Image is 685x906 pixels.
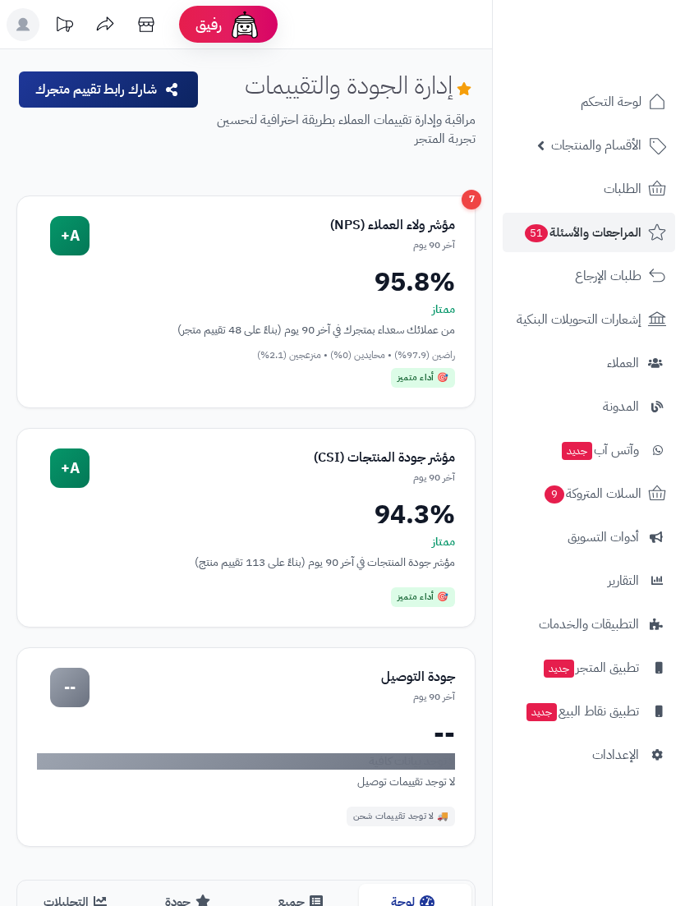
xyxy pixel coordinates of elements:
[245,71,476,99] h1: إدارة الجودة والتقييمات
[503,692,675,731] a: تطبيق نقاط البيعجديد
[503,561,675,600] a: التقارير
[603,395,639,418] span: المدونة
[562,442,592,460] span: جديد
[592,743,639,766] span: الإعدادات
[503,517,675,557] a: أدوات التسويق
[526,703,557,721] span: جديد
[573,44,669,79] img: logo-2.png
[608,569,639,592] span: التقارير
[604,177,641,200] span: الطلبات
[50,668,90,707] div: --
[90,448,455,467] div: مؤشر جودة المنتجات (CSI)
[90,690,455,704] div: آخر 90 يوم
[37,301,455,318] div: ممتاز
[37,554,455,571] div: مؤشر جودة المنتجات في آخر 90 يوم (بناءً على 113 تقييم منتج)
[525,224,548,242] span: 51
[543,482,641,505] span: السلات المتروكة
[347,807,456,826] div: 🚚 لا توجد تقييمات شحن
[581,90,641,113] span: لوحة التحكم
[575,264,641,287] span: طلبات الإرجاع
[503,430,675,470] a: وآتس آبجديد
[90,216,455,235] div: مؤشر ولاء العملاء (NPS)
[523,221,641,244] span: المراجعات والأسئلة
[503,735,675,775] a: الإعدادات
[544,660,574,678] span: جديد
[391,368,455,388] div: 🎯 أداء متميز
[37,269,455,295] div: 95.8%
[37,534,455,550] div: ممتاز
[90,668,455,687] div: جودة التوصيل
[503,82,675,122] a: لوحة التحكم
[391,587,455,607] div: 🎯 أداء متميز
[503,213,675,252] a: المراجعات والأسئلة51
[37,753,455,770] div: لا توجد بيانات كافية
[503,474,675,513] a: السلات المتروكة9
[503,300,675,339] a: إشعارات التحويلات البنكية
[503,605,675,644] a: التطبيقات والخدمات
[525,700,639,723] span: تطبيق نقاط البيع
[539,613,639,636] span: التطبيقات والخدمات
[503,256,675,296] a: طلبات الإرجاع
[44,8,85,45] a: تحديثات المنصة
[503,169,675,209] a: الطلبات
[228,8,261,41] img: ai-face.png
[50,448,90,488] div: A+
[607,352,639,375] span: العملاء
[551,134,641,157] span: الأقسام والمنتجات
[90,238,455,252] div: آخر 90 يوم
[568,526,639,549] span: أدوات التسويق
[503,648,675,688] a: تطبيق المتجرجديد
[37,321,455,338] div: من عملائك سعداء بمتجرك في آخر 90 يوم (بناءً على 48 تقييم متجر)
[213,111,476,149] p: مراقبة وإدارة تقييمات العملاء بطريقة احترافية لتحسين تجربة المتجر
[90,471,455,485] div: آخر 90 يوم
[195,15,222,34] span: رفيق
[37,501,455,527] div: 94.3%
[37,720,455,747] div: --
[503,343,675,383] a: العملاء
[542,656,639,679] span: تطبيق المتجر
[462,190,481,209] div: 7
[50,216,90,255] div: A+
[19,71,198,108] button: شارك رابط تقييم متجرك
[503,387,675,426] a: المدونة
[560,439,639,462] span: وآتس آب
[37,348,455,362] div: راضين (97.9%) • محايدين (0%) • منزعجين (2.1%)
[517,308,641,331] span: إشعارات التحويلات البنكية
[37,773,455,790] div: لا توجد تقييمات توصيل
[545,485,564,504] span: 9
